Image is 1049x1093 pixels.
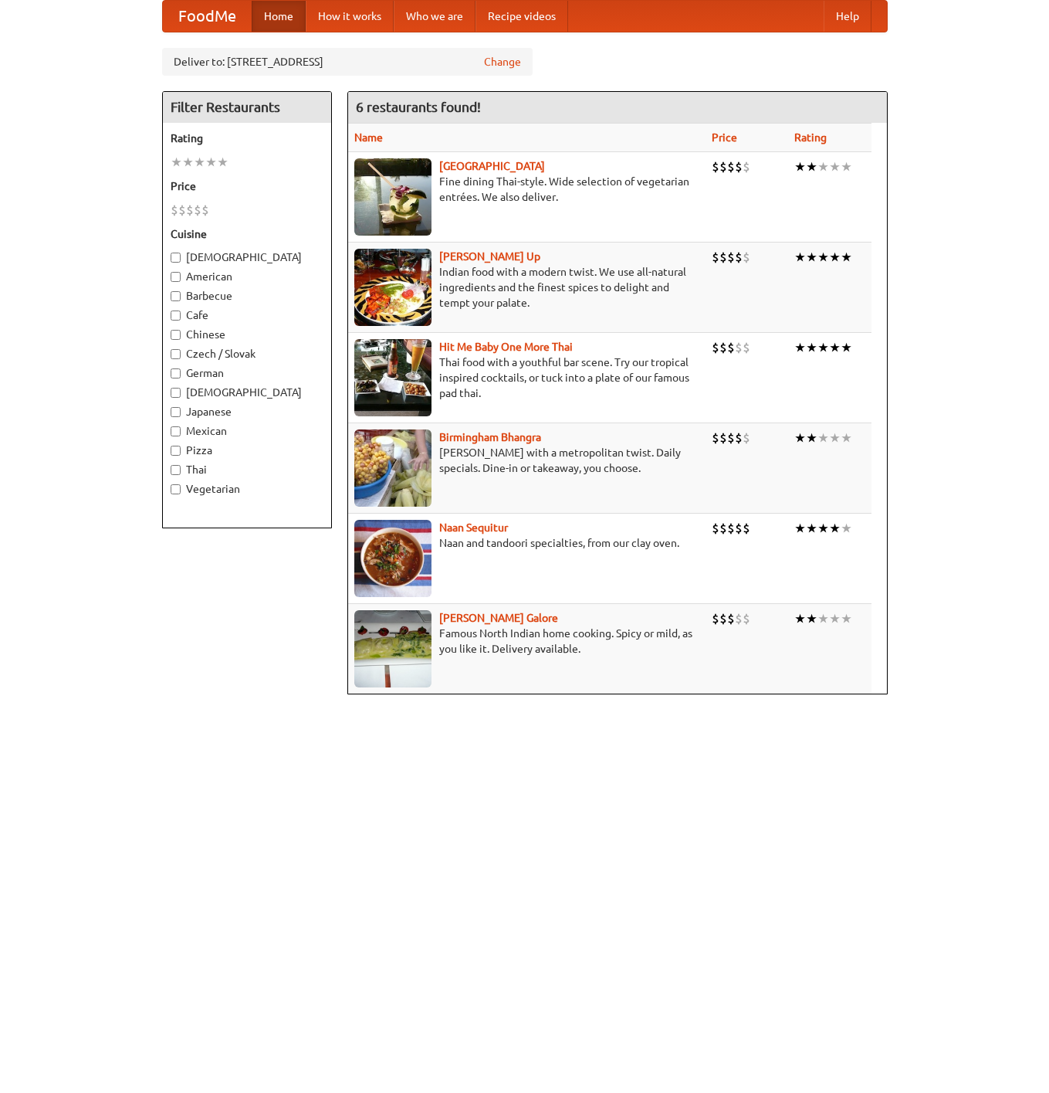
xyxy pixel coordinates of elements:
label: [DEMOGRAPHIC_DATA] [171,249,323,265]
li: ★ [841,158,852,175]
li: $ [712,610,719,627]
img: babythai.jpg [354,339,431,416]
li: ★ [829,249,841,266]
label: Czech / Slovak [171,346,323,362]
ng-pluralize: 6 restaurants found! [356,100,481,114]
li: ★ [794,339,806,356]
b: Hit Me Baby One More Thai [439,341,573,353]
li: ★ [182,154,194,171]
label: German [171,365,323,381]
a: How it works [306,1,394,32]
li: ★ [194,154,205,171]
a: [PERSON_NAME] Up [439,250,540,263]
li: ★ [841,249,852,266]
label: Barbecue [171,288,323,304]
li: ★ [817,339,829,356]
img: currygalore.jpg [354,610,431,687]
li: $ [735,339,743,356]
li: ★ [794,158,806,175]
a: Price [712,131,737,144]
li: ★ [841,429,852,446]
input: [DEMOGRAPHIC_DATA] [171,388,181,398]
li: $ [719,158,727,175]
li: $ [735,520,743,537]
b: [PERSON_NAME] Galore [439,612,558,624]
li: ★ [794,610,806,627]
li: $ [735,429,743,446]
li: ★ [829,429,841,446]
li: $ [735,158,743,175]
label: American [171,269,323,284]
h5: Price [171,178,323,194]
li: ★ [829,520,841,537]
li: $ [194,202,201,219]
li: $ [712,520,719,537]
input: Japanese [171,407,181,417]
img: satay.jpg [354,158,431,236]
li: $ [743,520,750,537]
label: Cafe [171,307,323,323]
li: ★ [841,610,852,627]
a: FoodMe [163,1,252,32]
li: $ [719,249,727,266]
li: ★ [794,429,806,446]
li: $ [178,202,186,219]
label: [DEMOGRAPHIC_DATA] [171,385,323,400]
label: Vegetarian [171,481,323,497]
p: [PERSON_NAME] with a metropolitan twist. Daily specials. Dine-in or takeaway, you choose. [354,445,700,476]
li: $ [727,610,735,627]
li: ★ [806,520,817,537]
input: Mexican [171,426,181,436]
li: $ [719,429,727,446]
a: Recipe videos [475,1,568,32]
li: $ [743,158,750,175]
b: [GEOGRAPHIC_DATA] [439,160,545,172]
li: ★ [841,520,852,537]
li: $ [712,429,719,446]
li: ★ [205,154,217,171]
input: German [171,368,181,378]
li: ★ [829,339,841,356]
a: Birmingham Bhangra [439,431,541,443]
li: ★ [829,610,841,627]
b: Naan Sequitur [439,521,508,534]
li: ★ [817,610,829,627]
h5: Rating [171,131,323,146]
input: Barbecue [171,291,181,301]
p: Thai food with a youthful bar scene. Try our tropical inspired cocktails, or tuck into a plate of... [354,355,700,401]
h5: Cuisine [171,226,323,242]
li: $ [186,202,194,219]
li: $ [735,249,743,266]
input: Chinese [171,330,181,340]
li: $ [201,202,209,219]
li: ★ [817,429,829,446]
li: $ [719,339,727,356]
li: $ [727,249,735,266]
li: ★ [217,154,228,171]
h4: Filter Restaurants [163,92,331,123]
label: Pizza [171,443,323,458]
label: Mexican [171,423,323,439]
p: Fine dining Thai-style. Wide selection of vegetarian entrées. We also deliver. [354,174,700,205]
label: Japanese [171,404,323,419]
li: ★ [829,158,841,175]
a: Rating [794,131,827,144]
input: Thai [171,465,181,475]
a: Who we are [394,1,475,32]
label: Thai [171,462,323,477]
li: $ [719,610,727,627]
li: ★ [806,610,817,627]
img: curryup.jpg [354,249,431,326]
a: Home [252,1,306,32]
li: $ [712,339,719,356]
li: $ [712,249,719,266]
li: ★ [794,520,806,537]
li: ★ [806,249,817,266]
input: Cafe [171,311,181,321]
label: Chinese [171,327,323,342]
li: $ [727,158,735,175]
li: $ [743,339,750,356]
li: $ [727,429,735,446]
